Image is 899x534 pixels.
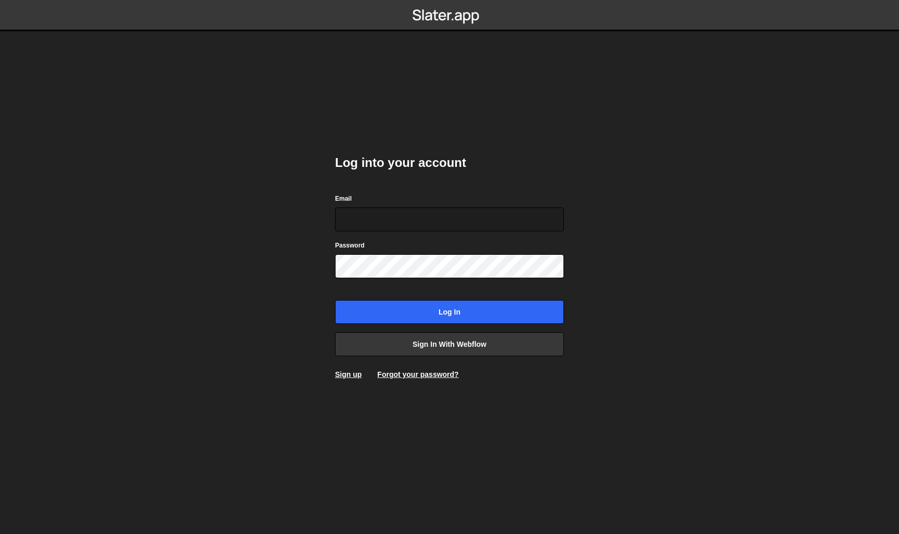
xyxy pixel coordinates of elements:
[335,240,365,251] label: Password
[335,154,564,171] h2: Log into your account
[377,370,458,379] a: Forgot your password?
[335,193,352,204] label: Email
[335,300,564,324] input: Log in
[335,370,362,379] a: Sign up
[335,332,564,356] a: Sign in with Webflow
